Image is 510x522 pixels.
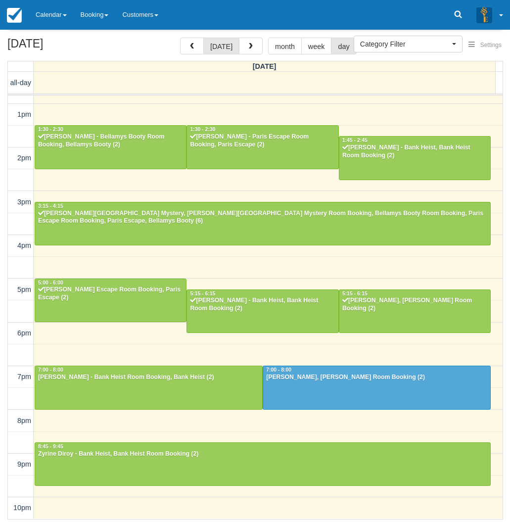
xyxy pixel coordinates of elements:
div: [PERSON_NAME] - Paris Escape Room Booking, Paris Escape (2) [189,133,335,149]
button: Settings [463,38,508,52]
span: 5:15 - 6:15 [190,291,215,296]
button: Category Filter [354,36,463,52]
span: 5pm [17,285,31,293]
div: [PERSON_NAME], [PERSON_NAME] Room Booking (2) [342,297,488,313]
span: 8:45 - 9:45 [38,444,63,449]
a: 1:30 - 2:30[PERSON_NAME] - Paris Escape Room Booking, Paris Escape (2) [186,125,338,169]
span: 7:00 - 8:00 [38,367,63,373]
button: [DATE] [203,38,239,54]
span: 5:15 - 6:15 [342,291,368,296]
a: 3:15 - 4:15[PERSON_NAME][GEOGRAPHIC_DATA] Mystery, [PERSON_NAME][GEOGRAPHIC_DATA] Mystery Room Bo... [35,202,491,245]
span: 10pm [13,504,31,512]
img: checkfront-main-nav-mini-logo.png [7,8,22,23]
a: 1:30 - 2:30[PERSON_NAME] - Bellamys Booty Room Booking, Bellamys Booty (2) [35,125,186,169]
span: 7:00 - 8:00 [266,367,291,373]
div: [PERSON_NAME] - Bank Heist, Bank Heist Room Booking (2) [189,297,335,313]
span: 2pm [17,154,31,162]
span: 1:45 - 2:45 [342,138,368,143]
a: 5:15 - 6:15[PERSON_NAME] - Bank Heist, Bank Heist Room Booking (2) [186,289,338,333]
div: [PERSON_NAME], [PERSON_NAME] Room Booking (2) [266,374,488,381]
span: 1:30 - 2:30 [190,127,215,132]
span: all-day [10,79,31,87]
span: Settings [480,42,502,48]
span: 3:15 - 4:15 [38,203,63,209]
span: 9pm [17,460,31,468]
a: 5:15 - 6:15[PERSON_NAME], [PERSON_NAME] Room Booking (2) [339,289,491,333]
a: 5:00 - 6:00[PERSON_NAME] Escape Room Booking, Paris Escape (2) [35,279,186,322]
span: [DATE] [253,62,277,70]
span: 5:00 - 6:00 [38,280,63,285]
img: A3 [476,7,492,23]
a: 8:45 - 9:45Zyrine Diroy - Bank Heist, Bank Heist Room Booking (2) [35,442,491,486]
span: 1pm [17,110,31,118]
a: 1:45 - 2:45[PERSON_NAME] - Bank Heist, Bank Heist Room Booking (2) [339,136,491,180]
div: [PERSON_NAME] - Bellamys Booty Room Booking, Bellamys Booty (2) [38,133,184,149]
span: 1:30 - 2:30 [38,127,63,132]
button: week [301,38,332,54]
div: [PERSON_NAME] - Bank Heist, Bank Heist Room Booking (2) [342,144,488,160]
a: 7:00 - 8:00[PERSON_NAME] - Bank Heist Room Booking, Bank Heist (2) [35,366,263,409]
button: month [268,38,302,54]
span: Category Filter [360,39,450,49]
span: 6pm [17,329,31,337]
h2: [DATE] [7,38,133,56]
a: 7:00 - 8:00[PERSON_NAME], [PERSON_NAME] Room Booking (2) [263,366,491,409]
span: 7pm [17,373,31,380]
div: [PERSON_NAME] - Bank Heist Room Booking, Bank Heist (2) [38,374,260,381]
button: day [331,38,356,54]
div: [PERSON_NAME] Escape Room Booking, Paris Escape (2) [38,286,184,302]
div: Zyrine Diroy - Bank Heist, Bank Heist Room Booking (2) [38,450,488,458]
span: 4pm [17,241,31,249]
span: 3pm [17,198,31,206]
span: 8pm [17,417,31,425]
div: [PERSON_NAME][GEOGRAPHIC_DATA] Mystery, [PERSON_NAME][GEOGRAPHIC_DATA] Mystery Room Booking, Bell... [38,210,488,226]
